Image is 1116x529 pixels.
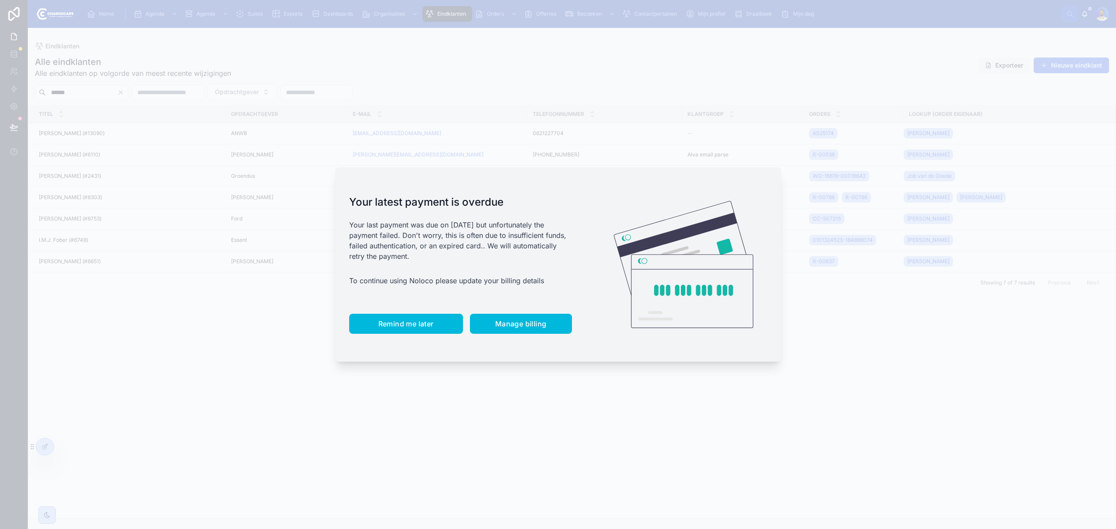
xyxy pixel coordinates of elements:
[349,220,572,261] p: Your last payment was due on [DATE] but unfortunately the payment failed. Don't worry, this is of...
[470,314,572,334] button: Manage billing
[378,319,434,328] span: Remind me later
[349,275,572,286] p: To continue using Noloco please update your billing details
[349,195,572,209] h1: Your latest payment is overdue
[614,201,753,328] img: Credit card illustration
[349,314,463,334] button: Remind me later
[495,319,547,328] span: Manage billing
